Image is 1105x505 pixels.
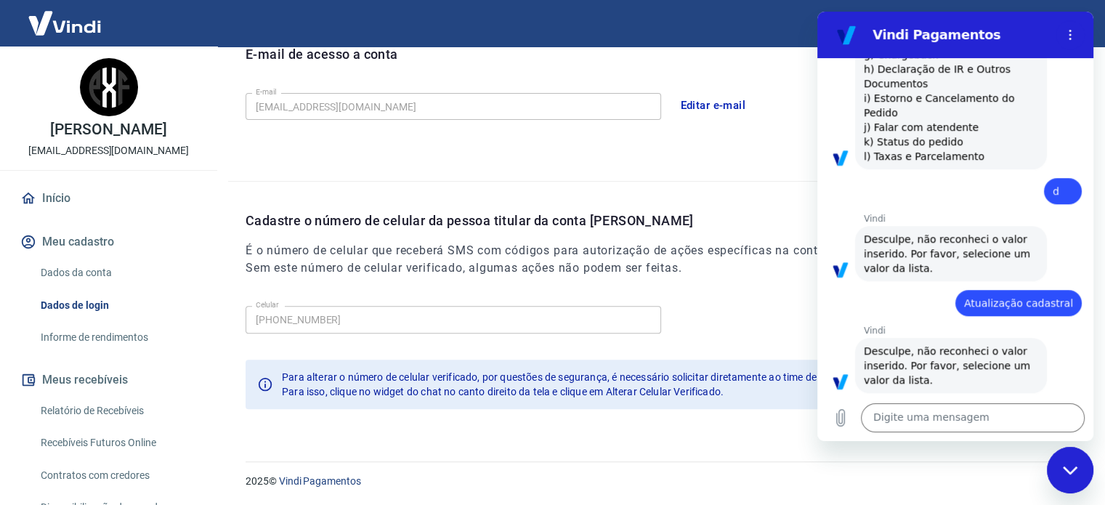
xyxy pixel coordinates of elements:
[17,226,200,258] button: Meu cadastro
[246,474,1070,489] p: 2025 ©
[246,44,398,64] p: E-mail de acesso a conta
[256,299,279,310] label: Celular
[817,12,1093,441] iframe: Janela de mensagens
[35,461,200,490] a: Contratos com credores
[28,143,189,158] p: [EMAIL_ADDRESS][DOMAIN_NAME]
[35,428,200,458] a: Recebíveis Futuros Online
[35,258,200,288] a: Dados da conta
[282,386,724,397] span: Para isso, clique no widget do chat no canto direito da tela e clique em Alterar Celular Verificado.
[50,122,166,137] p: [PERSON_NAME]
[246,211,1088,230] p: Cadastre o número de celular da pessoa titular da conta [PERSON_NAME]
[17,182,200,214] a: Início
[256,86,276,97] label: E-mail
[35,291,200,320] a: Dados de login
[35,323,200,352] a: Informe de rendimentos
[282,371,881,383] span: Para alterar o número de celular verificado, por questões de segurança, é necessário solicitar di...
[673,90,754,121] button: Editar e-mail
[1047,447,1093,493] iframe: Botão para abrir a janela de mensagens, conversa em andamento
[17,1,112,45] img: Vindi
[1035,10,1088,37] button: Sair
[35,396,200,426] a: Relatório de Recebíveis
[279,475,361,487] a: Vindi Pagamentos
[246,242,1088,277] h6: É o número de celular que receberá SMS com códigos para autorização de ações específicas na conta...
[80,58,138,116] img: 5df3a2bf-b856-4063-a07d-edbbc826e362.jpeg
[17,364,200,396] button: Meus recebíveis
